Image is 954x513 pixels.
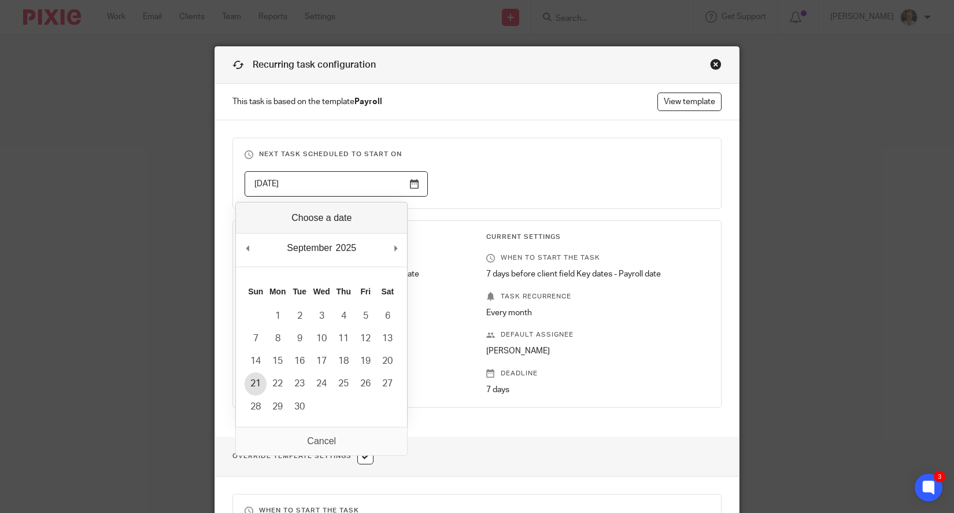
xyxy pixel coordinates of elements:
div: 3 [934,471,945,482]
button: 24 [310,372,332,395]
button: 9 [289,327,310,350]
button: 6 [376,305,398,327]
span: This task is based on the template [232,96,382,108]
button: 27 [376,372,398,395]
button: 13 [376,327,398,350]
button: 11 [332,327,354,350]
button: 17 [310,350,332,372]
button: 2 [289,305,310,327]
div: 2025 [334,239,358,257]
button: Next Month [390,239,401,257]
div: Close this dialog window [710,58,722,70]
p: 7 days [486,384,709,396]
button: 15 [267,350,289,372]
input: Use the arrow keys to pick a date [245,171,428,197]
button: 29 [267,396,289,418]
abbr: Wednesday [313,287,330,296]
abbr: Sunday [248,287,263,296]
button: 3 [310,305,332,327]
p: When to start the task [486,253,709,263]
p: Every month [486,307,709,319]
button: 21 [245,372,267,395]
p: 7 days before client field Key dates - Payroll date [486,268,709,280]
button: 8 [267,327,289,350]
p: Default assignee [486,330,709,339]
abbr: Saturday [381,287,394,296]
p: Deadline [486,369,709,378]
button: Previous Month [242,239,253,257]
abbr: Friday [360,287,371,296]
p: Task recurrence [486,292,709,301]
h1: Recurring task configuration [232,58,376,72]
button: 19 [354,350,376,372]
h1: Override Template Settings [232,448,374,464]
abbr: Tuesday [293,287,306,296]
h3: Next task scheduled to start on [245,150,709,159]
button: 4 [332,305,354,327]
button: 16 [289,350,310,372]
button: 20 [376,350,398,372]
button: 26 [354,372,376,395]
a: View template [657,93,722,111]
button: 18 [332,350,354,372]
p: [PERSON_NAME] [486,345,709,357]
strong: Payroll [354,98,382,106]
button: 25 [332,372,354,395]
button: 14 [245,350,267,372]
abbr: Thursday [337,287,351,296]
button: 22 [267,372,289,395]
button: 1 [267,305,289,327]
abbr: Monday [269,287,286,296]
button: 23 [289,372,310,395]
button: 28 [245,396,267,418]
button: 10 [310,327,332,350]
button: 5 [354,305,376,327]
div: September [285,239,334,257]
button: 12 [354,327,376,350]
button: 7 [245,327,267,350]
h3: Current Settings [486,232,709,242]
button: 30 [289,396,310,418]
